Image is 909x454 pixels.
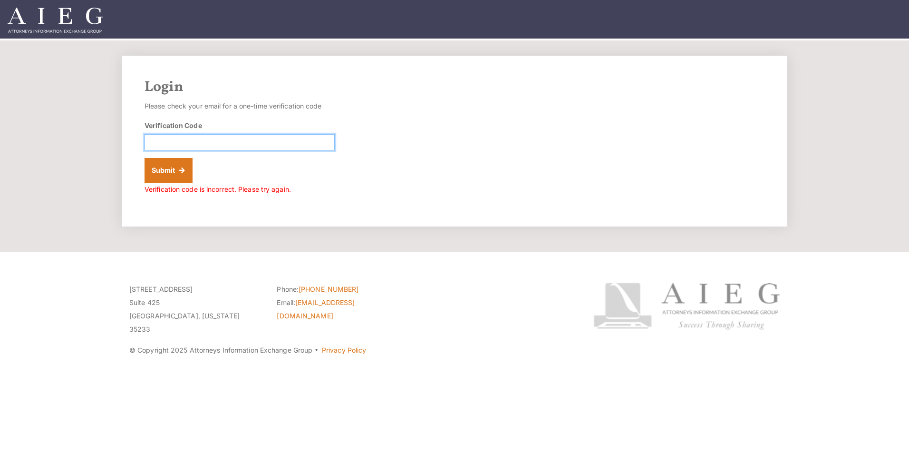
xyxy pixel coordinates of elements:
[8,8,103,33] img: Attorneys Information Exchange Group
[593,283,780,330] img: Attorneys Information Exchange Group logo
[145,185,291,193] span: Verification code is incorrect. Please try again.
[322,346,366,354] a: Privacy Policy
[277,298,355,320] a: [EMAIL_ADDRESS][DOMAIN_NAME]
[145,79,764,96] h2: Login
[145,158,193,183] button: Submit
[299,285,358,293] a: [PHONE_NUMBER]
[145,99,335,113] p: Please check your email for a one-time verification code
[314,350,319,355] span: ·
[129,283,262,336] p: [STREET_ADDRESS] Suite 425 [GEOGRAPHIC_DATA], [US_STATE] 35233
[277,296,410,323] li: Email:
[277,283,410,296] li: Phone:
[129,344,558,357] p: © Copyright 2025 Attorneys Information Exchange Group
[145,120,202,130] label: Verification Code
